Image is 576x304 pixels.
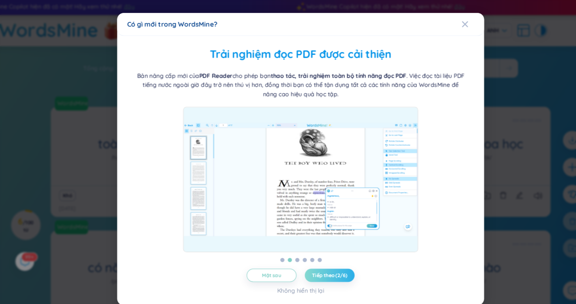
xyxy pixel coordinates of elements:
font: thao tác, trải nghiệm toàn bộ tính năng đọc PDF [260,70,388,77]
font: Trải nghiệm đọc PDF được cải thiện [202,46,374,59]
font: . Việc đọc tài liệu PDF tiếng nước ngoài giờ đây trở nên thú vị hơn, đồng thời bạn có thể tận dụn... [140,70,442,94]
font: cho phép bạn [224,70,260,77]
button: Mặt sau [237,255,284,268]
font: Mặt sau [252,258,270,264]
button: Đóng [440,14,461,36]
font: PDF Reader [193,70,224,77]
font: Không hiển thị lại [266,272,310,279]
font: Bản nâng cấp mới của [134,70,193,77]
button: Tiếp theo (2/6) [292,255,339,268]
font: Tiếp theo (2/6) [299,258,332,264]
font: Có gì mới trong WordsMine? [125,21,209,29]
